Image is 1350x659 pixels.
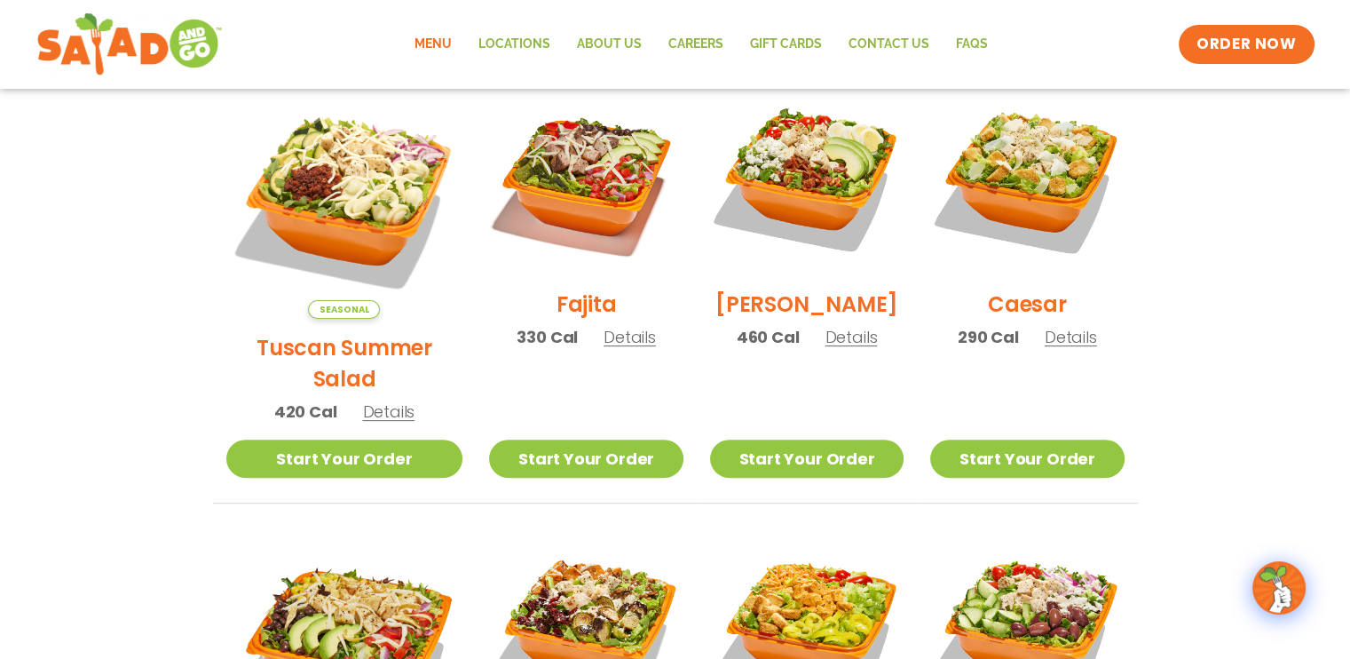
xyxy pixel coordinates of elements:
[401,24,1001,65] nav: Menu
[737,24,835,65] a: GIFT CARDS
[489,440,683,478] a: Start Your Order
[1045,326,1097,348] span: Details
[401,24,465,65] a: Menu
[958,325,1019,349] span: 290 Cal
[226,82,463,319] img: Product photo for Tuscan Summer Salad
[1254,563,1304,613] img: wpChatIcon
[226,332,463,394] h2: Tuscan Summer Salad
[308,300,380,319] span: Seasonal
[226,440,463,478] a: Start Your Order
[36,9,224,80] img: new-SAG-logo-768×292
[988,289,1067,320] h2: Caesar
[489,82,683,275] img: Product photo for Fajita Salad
[930,82,1124,275] img: Product photo for Caesar Salad
[710,82,904,275] img: Product photo for Cobb Salad
[835,24,943,65] a: Contact Us
[557,289,617,320] h2: Fajita
[943,24,1001,65] a: FAQs
[604,326,656,348] span: Details
[710,440,904,478] a: Start Your Order
[930,440,1124,478] a: Start Your Order
[715,289,898,320] h2: [PERSON_NAME]
[655,24,737,65] a: Careers
[362,401,414,423] span: Details
[1196,34,1296,55] span: ORDER NOW
[1179,25,1314,64] a: ORDER NOW
[825,326,877,348] span: Details
[737,325,800,349] span: 460 Cal
[564,24,655,65] a: About Us
[465,24,564,65] a: Locations
[517,325,578,349] span: 330 Cal
[274,400,337,424] span: 420 Cal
